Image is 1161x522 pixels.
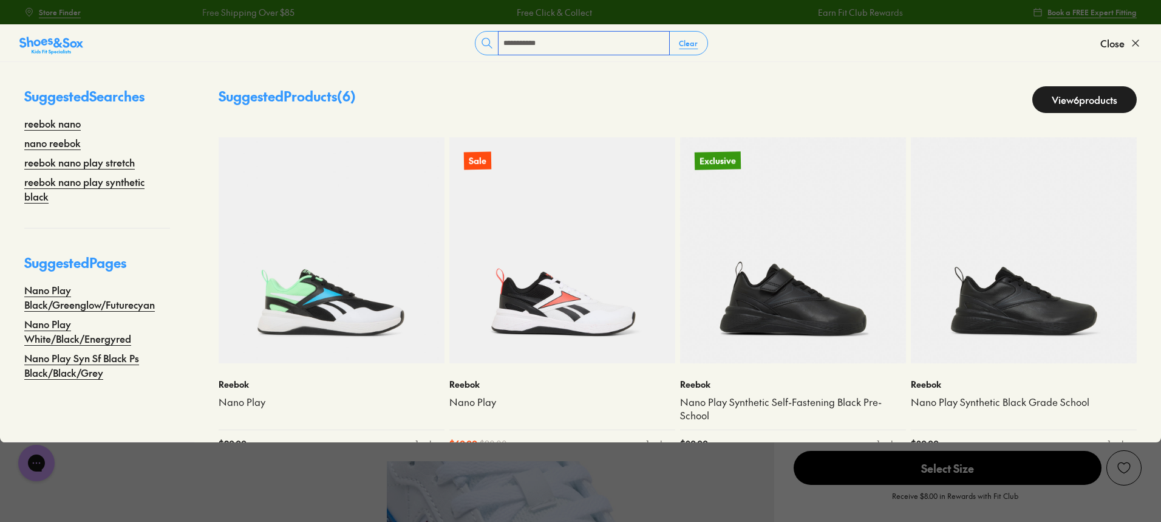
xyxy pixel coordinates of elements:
a: reebok nano [24,116,81,131]
a: Free Click & Collect [516,6,591,19]
span: $ 80.00 [680,438,708,450]
span: $ 80.00 [911,438,939,450]
p: Reebok [680,378,906,391]
a: reebok nano play synthetic black [24,174,170,204]
button: Close [1100,30,1142,57]
div: 1 colour [646,438,675,450]
a: Nano Play [219,396,444,409]
span: ( 6 ) [337,87,356,105]
p: Sale [464,152,491,170]
span: Store Finder [39,7,81,18]
div: 1 colour [415,438,444,450]
a: Exclusive [680,137,906,363]
button: Select Size [794,450,1101,486]
img: SNS_Logo_Responsive.svg [19,36,83,55]
p: Reebok [911,378,1137,391]
div: 1 colour [1108,438,1137,450]
a: Nano Play White/Black/Energyred [24,317,170,346]
a: Book a FREE Expert Fitting [1033,1,1137,23]
a: Sale [449,137,675,363]
p: Suggested Searches [24,86,170,116]
p: Exclusive [695,151,741,170]
iframe: Gorgias live chat messenger [12,441,61,486]
span: $ 60.00 [449,438,477,450]
p: Suggested Products [219,86,356,113]
a: Nano Play Synthetic Black Grade School [911,396,1137,409]
button: Add to Wishlist [1106,450,1142,486]
a: nano reebok [24,136,81,150]
span: $ 90.00 [219,438,247,450]
a: Nano Play Black/Greenglow/Futurecyan [24,283,170,312]
a: View6products [1032,86,1137,113]
a: Nano Play [449,396,675,409]
p: Reebok [449,378,675,391]
a: Nano Play Synthetic Self-Fastening Black Pre-School [680,396,906,422]
span: Book a FREE Expert Fitting [1047,7,1137,18]
div: 1 colour [877,438,906,450]
button: Clear [669,32,707,54]
a: Earn Fit Club Rewards [817,6,902,19]
span: $ 90.00 [480,438,507,450]
a: Nano Play Syn Sf Black Ps Black/Black/Grey [24,351,170,380]
a: Store Finder [24,1,81,23]
p: Reebok [219,378,444,391]
p: Suggested Pages [24,253,170,283]
p: Receive $8.00 in Rewards with Fit Club [892,490,1018,512]
a: Shoes &amp; Sox [19,33,83,53]
span: Close [1100,36,1125,50]
a: reebok nano play stretch [24,155,135,170]
span: Select Size [794,451,1101,485]
a: Free Shipping Over $85 [202,6,294,19]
